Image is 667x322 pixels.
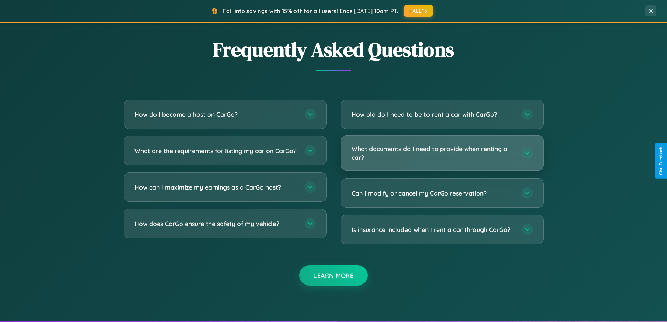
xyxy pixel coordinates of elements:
h3: How old do I need to be to rent a car with CarGo? [352,110,515,119]
h3: How can I maximize my earnings as a CarGo host? [134,183,298,192]
h3: How do I become a host on CarGo? [134,110,298,119]
h3: Is insurance included when I rent a car through CarGo? [352,225,515,234]
h3: What are the requirements for listing my car on CarGo? [134,146,298,155]
h3: Can I modify or cancel my CarGo reservation? [352,189,515,198]
button: Learn More [299,265,368,286]
h3: What documents do I need to provide when renting a car? [352,144,515,162]
div: Give Feedback [659,147,663,175]
h2: Frequently Asked Questions [124,36,544,63]
button: FALL15 [404,5,433,17]
h3: How does CarGo ensure the safety of my vehicle? [134,219,298,228]
span: Fall into savings with 15% off for all users! Ends [DATE] 10am PT. [223,7,398,14]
